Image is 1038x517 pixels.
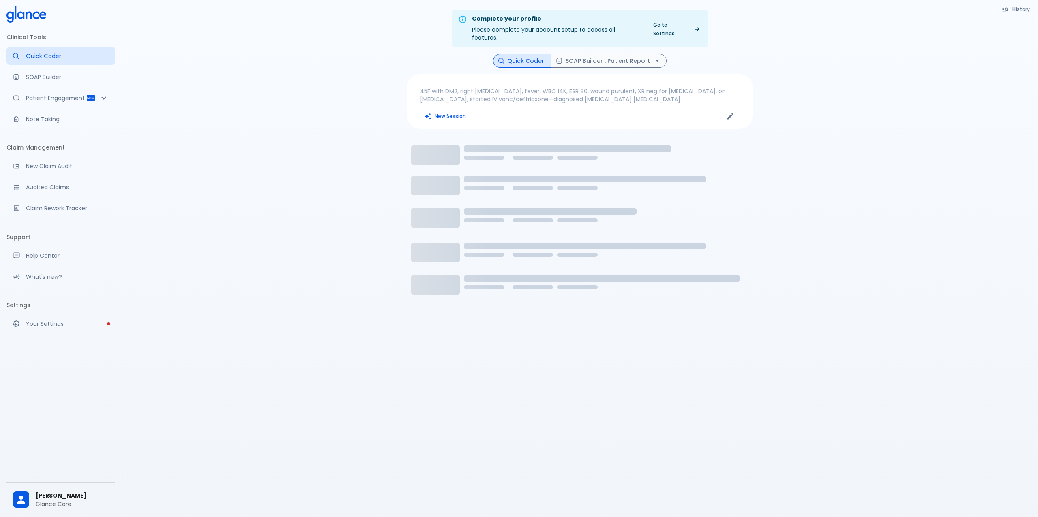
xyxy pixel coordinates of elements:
a: Monitor progress of claim corrections [6,199,115,217]
div: [PERSON_NAME]Glance Care [6,486,115,514]
span: [PERSON_NAME] [36,491,109,500]
p: Audited Claims [26,183,109,191]
li: Clinical Tools [6,28,115,47]
div: Patient Reports & Referrals [6,89,115,107]
p: Quick Coder [26,52,109,60]
p: Help Center [26,252,109,260]
a: View audited claims [6,178,115,196]
a: Go to Settings [648,19,705,39]
p: Patient Engagement [26,94,86,102]
p: Your Settings [26,320,109,328]
div: Recent updates and feature releases [6,268,115,286]
p: New Claim Audit [26,162,109,170]
p: Claim Rework Tracker [26,204,109,212]
a: Advanced note-taking [6,110,115,128]
a: Please complete account setup [6,315,115,333]
p: What's new? [26,273,109,281]
button: SOAP Builder : Patient Report [551,54,667,68]
p: SOAP Builder [26,73,109,81]
a: Moramiz: Find ICD10AM codes instantly [6,47,115,65]
button: History [998,3,1035,15]
a: Audit a new claim [6,157,115,175]
p: Note Taking [26,115,109,123]
div: Please complete your account setup to access all features. [472,12,642,45]
li: Support [6,227,115,247]
button: Clears all inputs and results. [420,110,471,122]
p: 45F with DM2, right [MEDICAL_DATA], fever, WBC 14K, ESR 80, wound purulent, XR neg for [MEDICAL_D... [420,87,740,103]
li: Claim Management [6,138,115,157]
a: Get help from our support team [6,247,115,265]
button: Quick Coder [493,54,551,68]
div: Complete your profile [472,15,642,23]
a: Docugen: Compose a clinical documentation in seconds [6,68,115,86]
p: Glance Care [36,500,109,508]
button: Edit [724,110,736,122]
li: Settings [6,295,115,315]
